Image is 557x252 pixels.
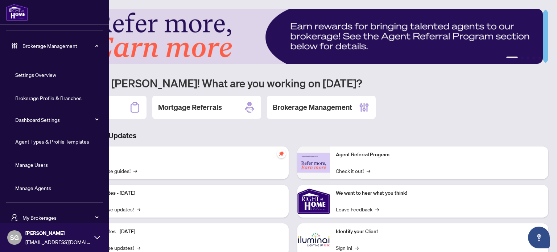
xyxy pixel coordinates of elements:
[137,244,140,252] span: →
[38,76,548,90] h1: Welcome back [PERSON_NAME]! What are you working on [DATE]?
[527,57,529,59] button: 3
[25,238,91,246] span: [EMAIL_ADDRESS][DOMAIN_NAME]
[76,189,283,197] p: Platform Updates - [DATE]
[22,214,98,222] span: My Brokerages
[355,244,359,252] span: →
[15,185,51,191] a: Manage Agents
[336,189,542,197] p: We want to hear what you think!
[521,57,524,59] button: 2
[15,161,48,168] a: Manage Users
[367,167,370,175] span: →
[15,95,82,101] a: Brokerage Profile & Branches
[38,9,543,64] img: Slide 0
[538,57,541,59] button: 5
[137,205,140,213] span: →
[297,185,330,218] img: We want to hear what you think!
[158,102,222,112] h2: Mortgage Referrals
[336,151,542,159] p: Agent Referral Program
[38,131,548,141] h3: Brokerage & Industry Updates
[277,149,286,158] span: pushpin
[336,244,359,252] a: Sign In!→
[297,153,330,173] img: Agent Referral Program
[22,42,98,50] span: Brokerage Management
[6,4,28,21] img: logo
[273,102,352,112] h2: Brokerage Management
[76,151,283,159] p: Self-Help
[11,214,18,221] span: user-switch
[15,116,60,123] a: Dashboard Settings
[506,57,518,59] button: 1
[25,229,91,237] span: [PERSON_NAME]
[133,167,137,175] span: →
[375,205,379,213] span: →
[336,167,370,175] a: Check it out!→
[76,228,283,236] p: Platform Updates - [DATE]
[336,205,379,213] a: Leave Feedback→
[336,228,542,236] p: Identify your Client
[528,227,550,248] button: Open asap
[532,57,535,59] button: 4
[15,71,56,78] a: Settings Overview
[10,232,19,243] span: SG
[15,138,89,145] a: Agent Types & Profile Templates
